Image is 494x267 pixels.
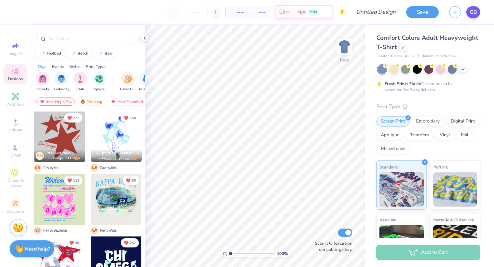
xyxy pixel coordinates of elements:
[433,225,478,259] img: Metallic & Glitter Ink
[376,54,402,59] span: Comfort Colors
[433,163,448,171] span: Puff Ink
[54,72,69,92] div: filter for Fraternity
[406,6,439,18] button: Save
[124,75,132,83] img: Game Day Image
[379,172,424,207] img: Standard
[8,76,23,82] span: Designs
[77,75,84,83] img: Club Image
[379,225,424,259] img: Neon Ink
[86,63,106,70] div: Print Types
[36,48,64,59] button: football
[7,209,24,214] span: Decorate
[297,9,306,16] span: N/A
[47,51,61,55] div: football
[45,151,74,155] span: [PERSON_NAME]
[25,246,50,252] strong: Need help?
[120,72,136,92] div: filter for Game Day
[44,165,59,171] span: Fav by You
[92,72,106,92] button: filter button
[406,130,433,140] div: Transfers
[100,165,117,171] span: Fav by Airis
[470,8,477,16] span: GB
[10,152,21,158] span: Greek
[385,81,469,93] div: This color can be expedited for 5 day delivery.
[107,97,146,106] div: Most Favorited
[36,72,49,92] button: filter button
[466,6,480,18] a: GB
[379,163,398,171] span: Standard
[277,251,288,257] span: 100 %
[36,152,44,160] div: RM
[45,156,82,161] span: Chi Omega, [GEOGRAPHIC_DATA]
[102,156,139,161] span: Kappa Kappa Gamma, [GEOGRAPHIC_DATA]
[54,72,69,92] button: filter button
[376,34,478,51] span: Comfort Colors Adult Heavyweight T-Shirt
[73,116,79,120] span: 272
[102,151,130,155] span: [PERSON_NAME]
[340,57,349,63] div: Back
[47,35,135,42] input: Try "Alpha"
[44,228,67,233] span: Fav by Savanna
[120,87,136,92] span: Game Day
[446,116,480,127] div: Digital Print
[95,75,103,83] img: Sports Image
[66,238,82,247] button: Unlike
[376,130,404,140] div: Applique
[36,87,49,92] span: Sorority
[34,164,42,172] span: G B
[139,72,155,92] div: filter for Rush & Bid
[252,9,266,16] span: – –
[9,127,22,132] span: Upload
[73,72,87,92] button: filter button
[435,130,455,140] div: Vinyl
[54,87,69,92] span: Fraternity
[40,51,45,56] img: trend_line.gif
[34,227,42,234] span: S C
[230,9,244,16] span: – –
[139,72,155,92] button: filter button
[110,99,116,104] img: most_fav.gif
[64,113,82,123] button: Unlike
[77,87,84,92] span: Club
[433,172,478,207] img: Puff Ink
[80,99,85,104] img: trending.gif
[73,72,87,92] div: filter for Club
[77,97,105,106] div: Trending
[71,51,76,56] img: trend_line.gif
[67,48,92,59] button: beach
[143,75,151,83] img: Rush & Bid Image
[376,116,410,127] div: Screen Print
[105,51,113,55] div: bear
[310,10,317,14] span: FREE
[376,103,480,111] div: Print Type
[94,87,105,92] span: Sports
[338,40,351,54] img: Back
[75,241,79,245] span: 90
[91,227,98,234] span: A W
[181,6,208,18] input: – –
[52,63,64,70] div: Events
[385,81,421,86] strong: Fresh Prints Flash:
[78,51,89,55] div: beach
[94,48,116,59] button: bear
[412,116,444,127] div: Embroidery
[120,72,136,92] button: filter button
[38,63,47,70] div: Orgs
[139,87,155,92] span: Rush & Bid
[58,75,65,83] img: Fraternity Image
[7,102,24,107] span: Add Text
[36,97,75,106] div: Your Org's Fav
[39,75,47,83] img: Sorority Image
[433,216,474,223] span: Metallic & Glitter Ink
[351,5,401,19] input: Untitled Design
[69,63,81,70] div: Styles
[405,54,420,59] span: # C1717
[3,178,27,189] span: Clipart & logos
[100,228,117,233] span: Fav by Airis
[311,240,352,253] label: Submit to feature on our public gallery.
[376,144,410,154] div: Rhinestones
[39,99,45,104] img: most_fav.gif
[379,216,396,223] span: Neon Ink
[457,130,473,140] div: Foil
[8,51,24,56] span: Image AI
